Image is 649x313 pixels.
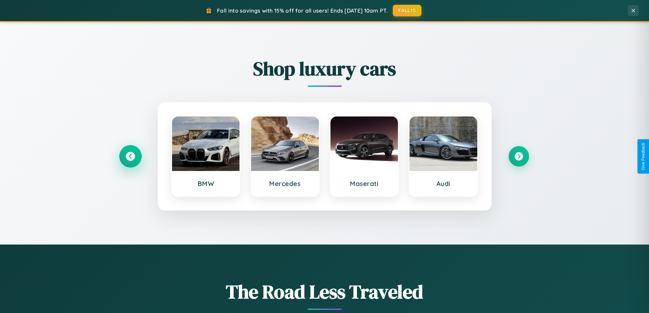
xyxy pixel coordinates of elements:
[179,179,233,188] h3: BMW
[641,143,646,170] div: Give Feedback
[393,5,421,16] button: FALL15
[217,7,388,14] span: Fall into savings with 15% off for all users! Ends [DATE] 10am PT.
[120,56,529,82] h2: Shop luxury cars
[416,179,470,188] h3: Audi
[258,179,312,188] h3: Mercedes
[120,279,529,305] h1: The Road Less Traveled
[337,179,391,188] h3: Maserati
